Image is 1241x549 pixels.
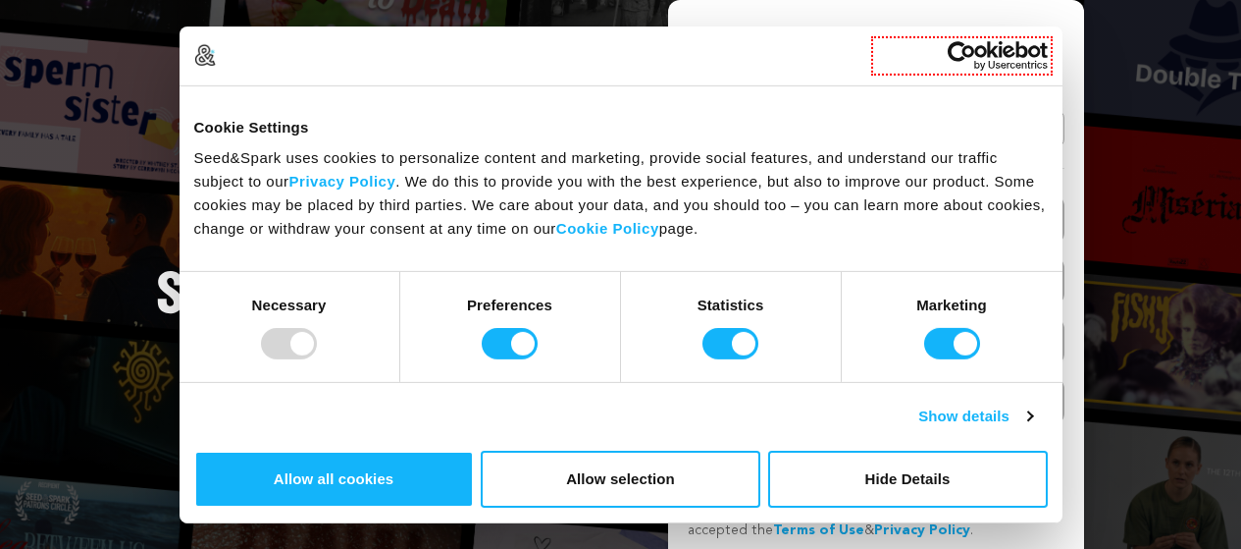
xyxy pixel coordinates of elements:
img: Seed&Spark Logo [157,271,440,314]
a: Usercentrics Cookiebot - opens in a new window [876,40,1048,70]
a: Privacy Policy [289,173,396,190]
a: Terms of Use [773,523,864,537]
div: Seed&Spark uses cookies to personalize content and marketing, provide social features, and unders... [194,146,1048,241]
strong: Statistics [698,297,764,313]
button: Hide Details [768,451,1048,508]
strong: Marketing [916,297,987,313]
h3: Create Your Account [688,24,1064,71]
a: Seed&Spark Homepage [157,271,440,354]
button: Allow selection [481,451,760,508]
div: Cookie Settings [194,115,1048,138]
a: Show details [918,405,1032,428]
a: Cookie Policy [556,220,659,237]
img: logo [194,44,216,66]
a: Privacy Policy [874,523,970,537]
strong: Necessary [252,297,327,313]
strong: Preferences [467,297,552,313]
button: Allow all cookies [194,451,474,508]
